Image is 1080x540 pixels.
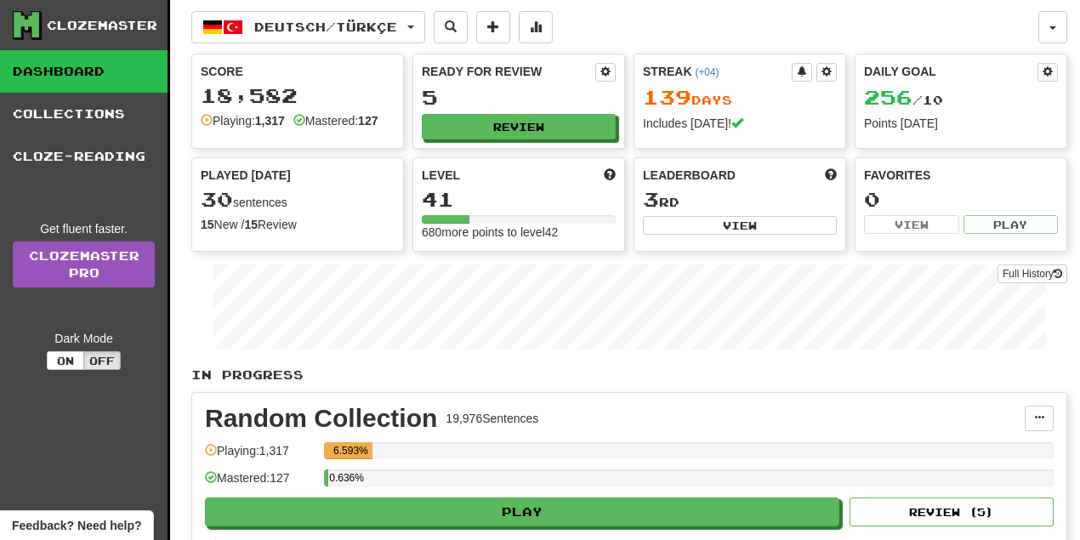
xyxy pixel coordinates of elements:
[13,330,155,347] div: Dark Mode
[998,264,1067,283] button: Full History
[255,114,285,128] strong: 1,317
[643,189,837,211] div: rd
[358,114,378,128] strong: 127
[446,410,538,427] div: 19,976 Sentences
[864,215,959,234] button: View
[422,114,616,139] button: Review
[519,11,553,43] button: More stats
[244,218,258,231] strong: 15
[864,85,912,109] span: 256
[191,367,1067,384] p: In Progress
[12,517,141,534] span: Open feedback widget
[476,11,510,43] button: Add sentence to collection
[47,351,84,370] button: On
[643,216,837,235] button: View
[205,406,437,431] div: Random Collection
[864,167,1058,184] div: Favorites
[205,497,839,526] button: Play
[205,469,315,497] div: Mastered: 127
[13,242,155,287] a: ClozemasterPro
[422,189,616,210] div: 41
[850,497,1054,526] button: Review (5)
[201,112,285,129] div: Playing:
[825,167,837,184] span: This week in points, UTC
[422,87,616,108] div: 5
[422,224,616,241] div: 680 more points to level 42
[201,216,395,233] div: New / Review
[329,442,372,459] div: 6.593%
[695,66,719,78] a: (+04)
[201,167,291,184] span: Played [DATE]
[643,187,659,211] span: 3
[201,189,395,211] div: sentences
[201,85,395,106] div: 18,582
[643,63,792,80] div: Streak
[422,167,460,184] span: Level
[643,87,837,109] div: Day s
[191,11,425,43] button: Deutsch/Türkçe
[254,20,397,34] span: Deutsch / Türkçe
[963,215,1059,234] button: Play
[201,218,214,231] strong: 15
[434,11,468,43] button: Search sentences
[643,85,691,109] span: 139
[864,115,1058,132] div: Points [DATE]
[83,351,121,370] button: Off
[422,63,595,80] div: Ready for Review
[201,187,233,211] span: 30
[643,167,736,184] span: Leaderboard
[293,112,378,129] div: Mastered:
[864,93,943,107] span: / 10
[643,115,837,132] div: Includes [DATE]!
[604,167,616,184] span: Score more points to level up
[205,442,315,470] div: Playing: 1,317
[864,63,1037,82] div: Daily Goal
[13,220,155,237] div: Get fluent faster.
[864,189,1058,210] div: 0
[47,17,157,34] div: Clozemaster
[201,63,395,80] div: Score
